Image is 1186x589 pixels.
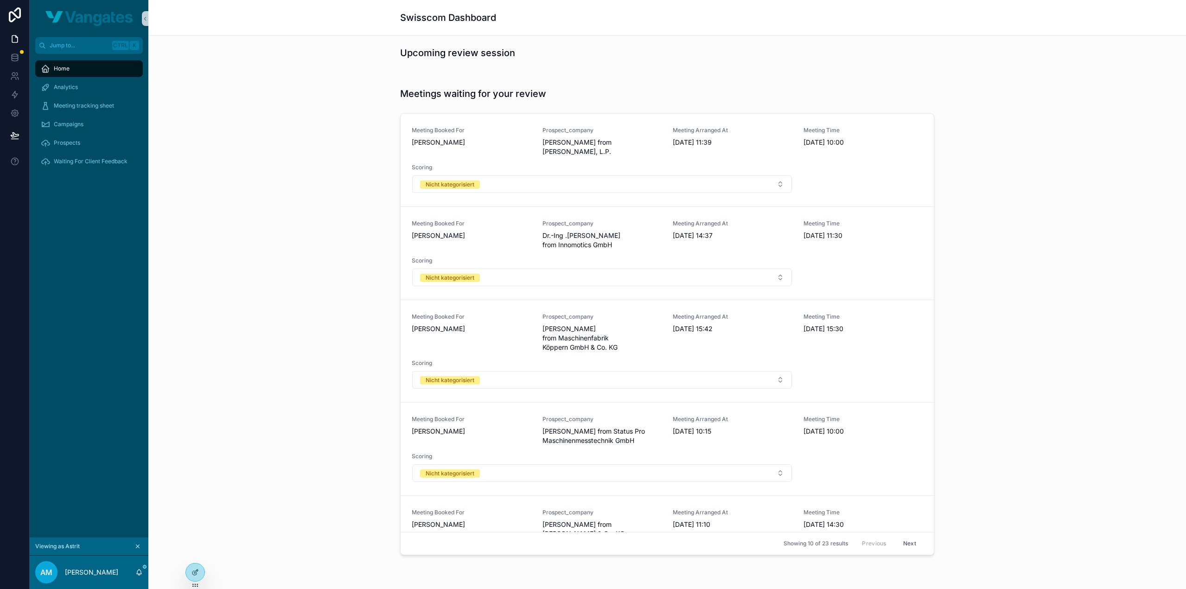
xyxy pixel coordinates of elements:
span: Prospect_company [542,220,662,227]
span: [DATE] 11:30 [803,231,923,240]
span: Ctrl [112,41,129,50]
span: [PERSON_NAME] [412,427,531,436]
span: Prospect_company [542,313,662,320]
span: Waiting For Client Feedback [54,158,128,165]
span: Meeting Arranged At [673,220,792,227]
span: [PERSON_NAME] from Status Pro Maschinenmesstechnik GmbH [542,427,662,445]
span: [PERSON_NAME] [412,324,531,333]
span: Scoring [412,453,792,460]
a: Meeting Booked For[PERSON_NAME]Prospect_company[PERSON_NAME] from Status Pro Maschinenmesstechnik... [401,402,934,495]
span: [PERSON_NAME] [412,138,531,147]
span: Scoring [412,257,792,264]
button: Select Button [412,175,792,193]
span: Meeting Booked For [412,127,531,134]
span: Prospect_company [542,127,662,134]
span: [DATE] 10:00 [803,427,923,436]
a: Meeting Booked For[PERSON_NAME]Prospect_company[PERSON_NAME] from [PERSON_NAME], L.P.Meeting Arra... [401,114,934,206]
a: Meeting Booked For[PERSON_NAME]Prospect_company[PERSON_NAME] from Maschinenfabrik Köppern GmbH & ... [401,300,934,402]
span: [DATE] 14:30 [803,520,923,529]
span: Meeting Booked For [412,313,531,320]
span: [DATE] 11:10 [673,520,792,529]
span: Meeting Time [803,313,923,320]
span: [DATE] 10:15 [673,427,792,436]
span: [PERSON_NAME] [412,231,531,240]
span: [DATE] 15:42 [673,324,792,333]
button: Select Button [412,464,792,482]
a: Waiting For Client Feedback [35,153,143,170]
span: [PERSON_NAME] from Maschinenfabrik Köppern GmbH & Co. KG [542,324,662,352]
span: Meeting Arranged At [673,509,792,516]
button: Next [897,537,923,551]
div: Nicht kategorisiert [426,274,474,282]
span: AM [40,567,52,578]
h1: Swisscom Dashboard [400,11,496,24]
a: Campaigns [35,116,143,133]
span: Dr.-Ing .[PERSON_NAME] from Innomotics GmbH [542,231,662,250]
a: Analytics [35,79,143,96]
span: Meeting Time [803,127,923,134]
span: Meeting Arranged At [673,416,792,423]
span: Meeting Time [803,416,923,423]
span: [PERSON_NAME] [412,520,531,529]
span: [PERSON_NAME] from [PERSON_NAME], L.P. [542,138,662,156]
span: Meeting Arranged At [673,127,792,134]
a: Home [35,60,143,77]
a: Meeting Booked For[PERSON_NAME]Prospect_company[PERSON_NAME] from [PERSON_NAME] & Co. KGMeeting A... [401,495,934,589]
span: Campaigns [54,121,83,128]
span: Viewing as Astrit [35,543,80,550]
span: [DATE] 15:30 [803,324,923,333]
span: Home [54,65,70,72]
span: Meeting tracking sheet [54,102,114,109]
div: Nicht kategorisiert [426,469,474,478]
span: Meeting Arranged At [673,313,792,320]
span: Meeting Booked For [412,220,531,227]
button: Jump to...CtrlK [35,37,143,54]
a: Prospects [35,134,143,151]
span: Showing 10 of 23 results [784,540,848,547]
a: Meeting tracking sheet [35,97,143,114]
span: [DATE] 11:39 [673,138,792,147]
span: Meeting Booked For [412,416,531,423]
h1: Meetings waiting for your review [400,87,546,100]
span: Jump to... [50,42,108,49]
span: Scoring [412,164,792,171]
span: Prospect_company [542,416,662,423]
button: Select Button [412,269,792,286]
span: Prospect_company [542,509,662,516]
span: [PERSON_NAME] from [PERSON_NAME] & Co. KG [542,520,662,538]
img: App logo [45,11,133,26]
div: scrollable content [30,54,148,182]
span: Meeting Time [803,509,923,516]
span: [DATE] 14:37 [673,231,792,240]
div: Nicht kategorisiert [426,376,474,384]
span: Meeting Time [803,220,923,227]
button: Select Button [412,371,792,389]
span: Meeting Booked For [412,509,531,516]
h1: Upcoming review session [400,46,515,59]
span: [DATE] 10:00 [803,138,923,147]
span: Analytics [54,83,78,91]
span: Prospects [54,139,80,147]
div: Nicht kategorisiert [426,180,474,189]
a: Meeting Booked For[PERSON_NAME]Prospect_companyDr.-Ing .[PERSON_NAME] from Innomotics GmbHMeeting... [401,206,934,300]
span: Scoring [412,359,792,367]
p: [PERSON_NAME] [65,568,118,577]
span: K [131,42,138,49]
